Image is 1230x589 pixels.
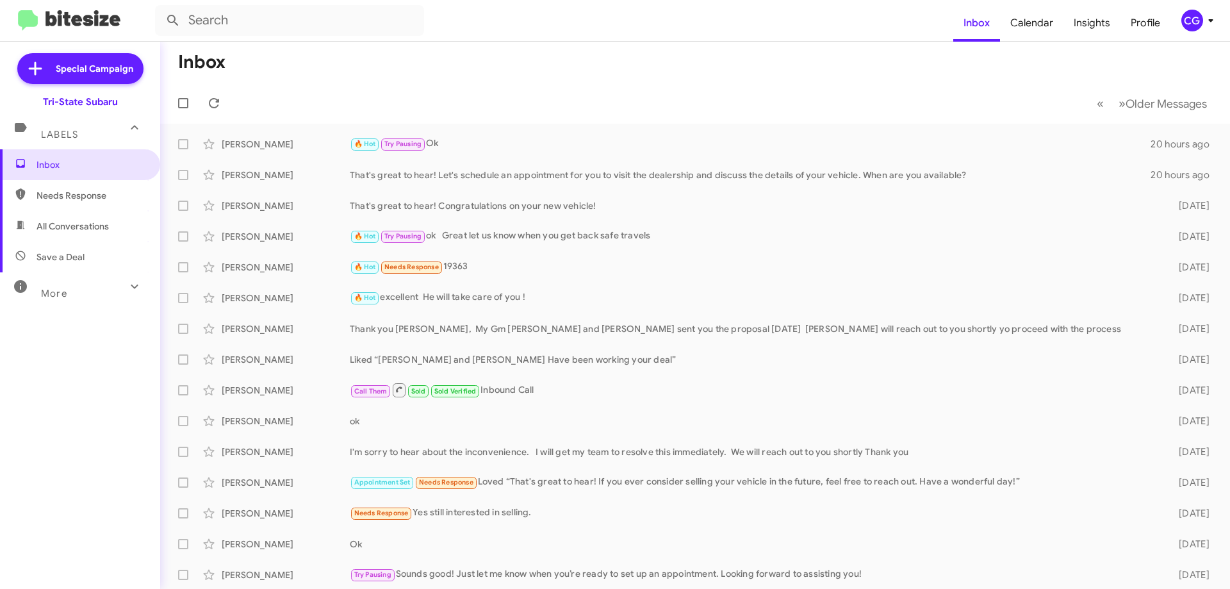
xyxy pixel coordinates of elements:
[37,189,145,202] span: Needs Response
[43,95,118,108] div: Tri-State Subaru
[41,129,78,140] span: Labels
[1126,97,1207,111] span: Older Messages
[222,261,350,274] div: [PERSON_NAME]
[222,415,350,427] div: [PERSON_NAME]
[1097,95,1104,112] span: «
[1158,415,1220,427] div: [DATE]
[1089,90,1111,117] button: Previous
[1170,10,1216,31] button: CG
[350,290,1158,305] div: excellent He will take care of you !
[350,567,1158,582] div: Sounds good! Just let me know when you’re ready to set up an appointment. Looking forward to assi...
[222,230,350,243] div: [PERSON_NAME]
[354,570,391,579] span: Try Pausing
[222,169,350,181] div: [PERSON_NAME]
[1151,138,1220,151] div: 20 hours ago
[56,62,133,75] span: Special Campaign
[222,507,350,520] div: [PERSON_NAME]
[1158,538,1220,551] div: [DATE]
[1120,4,1170,42] a: Profile
[350,538,1158,551] div: Ok
[350,169,1151,181] div: That's great to hear! Let's schedule an appointment for you to visit the dealership and discuss t...
[1119,95,1126,112] span: »
[953,4,1000,42] a: Inbox
[350,353,1158,366] div: Liked “[PERSON_NAME] and [PERSON_NAME] Have been working your deal”
[1158,476,1220,489] div: [DATE]
[434,387,477,395] span: Sold Verified
[350,199,1158,212] div: That's great to hear! Congratulations on your new vehicle!
[1158,507,1220,520] div: [DATE]
[222,384,350,397] div: [PERSON_NAME]
[37,251,85,263] span: Save a Deal
[1000,4,1063,42] a: Calendar
[37,220,109,233] span: All Conversations
[1158,384,1220,397] div: [DATE]
[1151,169,1220,181] div: 20 hours ago
[222,322,350,335] div: [PERSON_NAME]
[17,53,143,84] a: Special Campaign
[222,199,350,212] div: [PERSON_NAME]
[350,260,1158,274] div: 19363
[354,140,376,148] span: 🔥 Hot
[350,506,1158,520] div: Yes still interested in selling.
[384,263,439,271] span: Needs Response
[350,137,1151,151] div: Ok
[350,229,1158,244] div: ok Great let us know when you get back safe travels
[1158,199,1220,212] div: [DATE]
[222,138,350,151] div: [PERSON_NAME]
[1158,568,1220,581] div: [DATE]
[37,158,145,171] span: Inbox
[350,475,1158,490] div: Loved “That's great to hear! If you ever consider selling your vehicle in the future, feel free t...
[222,476,350,489] div: [PERSON_NAME]
[350,322,1158,335] div: Thank you [PERSON_NAME], My Gm [PERSON_NAME] and [PERSON_NAME] sent you the proposal [DATE] [PERS...
[1111,90,1215,117] button: Next
[155,5,424,36] input: Search
[222,538,350,551] div: [PERSON_NAME]
[350,382,1158,398] div: Inbound Call
[222,568,350,581] div: [PERSON_NAME]
[350,445,1158,458] div: I'm sorry to hear about the inconvenience. I will get my team to resolve this immediately. We wil...
[41,288,67,299] span: More
[1063,4,1120,42] a: Insights
[350,415,1158,427] div: ok
[178,52,225,72] h1: Inbox
[354,478,411,486] span: Appointment Set
[1158,445,1220,458] div: [DATE]
[222,353,350,366] div: [PERSON_NAME]
[1158,292,1220,304] div: [DATE]
[354,232,376,240] span: 🔥 Hot
[354,263,376,271] span: 🔥 Hot
[354,509,409,517] span: Needs Response
[419,478,473,486] span: Needs Response
[1158,230,1220,243] div: [DATE]
[384,140,422,148] span: Try Pausing
[354,387,388,395] span: Call Them
[411,387,426,395] span: Sold
[1181,10,1203,31] div: CG
[1090,90,1215,117] nav: Page navigation example
[1158,322,1220,335] div: [DATE]
[1158,261,1220,274] div: [DATE]
[222,292,350,304] div: [PERSON_NAME]
[384,232,422,240] span: Try Pausing
[354,294,376,302] span: 🔥 Hot
[222,445,350,458] div: [PERSON_NAME]
[1158,353,1220,366] div: [DATE]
